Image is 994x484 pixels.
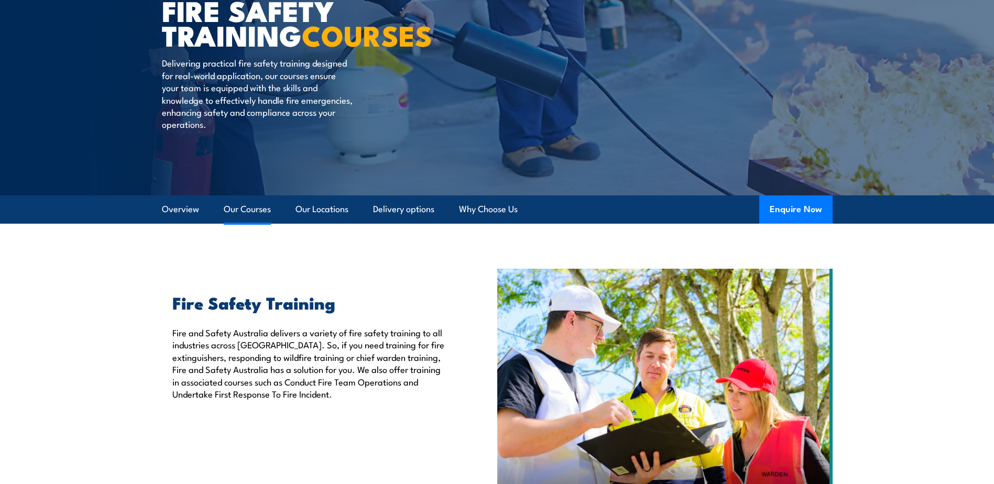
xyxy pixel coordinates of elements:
[459,195,518,223] a: Why Choose Us
[302,13,432,56] strong: COURSES
[162,195,199,223] a: Overview
[296,195,348,223] a: Our Locations
[224,195,271,223] a: Our Courses
[759,195,833,224] button: Enquire Now
[162,57,353,130] p: Delivering practical fire safety training designed for real-world application, our courses ensure...
[172,326,449,400] p: Fire and Safety Australia delivers a variety of fire safety training to all industries across [GE...
[373,195,434,223] a: Delivery options
[172,295,449,310] h2: Fire Safety Training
